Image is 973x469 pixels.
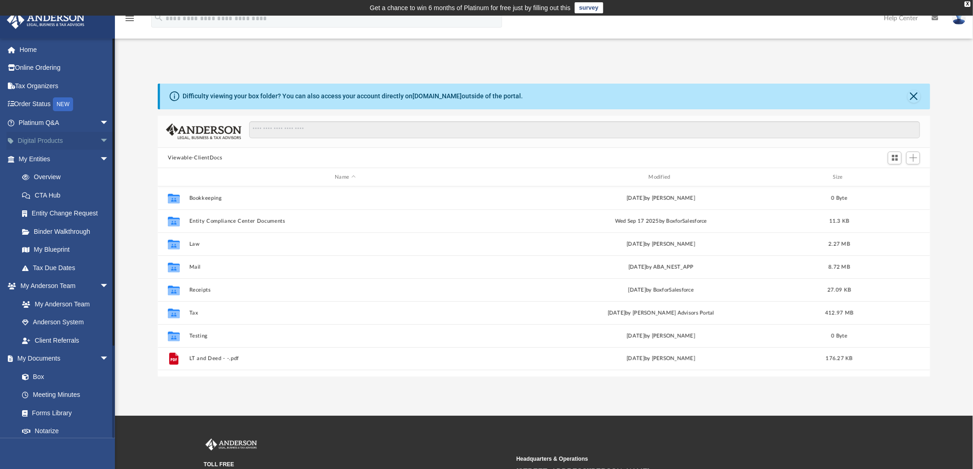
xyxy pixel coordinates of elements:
a: menu [124,17,135,24]
span: 0 Byte [832,333,848,339]
a: Entity Change Request [13,204,123,223]
button: Add [906,152,920,164]
div: [DATE] by BoxforSalesforce [505,286,817,294]
span: 2.27 MB [829,242,850,247]
span: arrow_drop_down [100,277,118,296]
a: My Entitiesarrow_drop_down [6,150,123,168]
a: Notarize [13,422,118,441]
span: arrow_drop_down [100,350,118,368]
span: arrow_drop_down [100,113,118,132]
a: My Anderson Teamarrow_drop_down [6,277,118,295]
button: Entity Compliance Center Documents [189,218,501,224]
a: Anderson System [13,313,118,332]
span: 0 Byte [832,196,848,201]
small: TOLL FREE [204,460,510,469]
div: grid [158,186,930,377]
a: Binder Walkthrough [13,222,123,241]
div: Wed Sep 17 2025 by BoxforSalesforce [505,217,817,226]
a: Meeting Minutes [13,386,118,404]
div: [DATE] by [PERSON_NAME] [505,332,817,340]
button: Viewable-ClientDocs [168,154,222,162]
button: Mail [189,264,501,270]
a: Forms Library [13,404,114,422]
a: Client Referrals [13,331,118,350]
span: 27.09 KB [828,288,851,293]
a: Home [6,40,123,59]
div: [DATE] by [PERSON_NAME] [505,194,817,203]
i: menu [124,13,135,24]
img: User Pic [952,11,966,25]
div: [DATE] by [PERSON_NAME] [505,240,817,249]
span: 8.72 MB [829,265,850,270]
div: Size [821,173,858,181]
a: CTA Hub [13,186,123,204]
button: Law [189,241,501,247]
a: [DOMAIN_NAME] [412,92,462,100]
a: Order StatusNEW [6,95,123,114]
div: [DATE] by [PERSON_NAME] [505,355,817,363]
a: My Anderson Team [13,295,114,313]
button: LT and Deed - -.pdf [189,356,501,362]
a: Tax Due Dates [13,259,123,277]
span: 176.27 KB [826,356,853,361]
div: Name [189,173,501,181]
i: search [154,12,164,23]
button: Bookkeeping [189,195,501,201]
span: 11.3 KB [830,219,850,224]
a: My Blueprint [13,241,118,259]
a: Online Ordering [6,59,123,77]
div: Difficulty viewing your box folder? You can also access your account directly on outside of the p... [183,91,523,101]
button: Switch to Grid View [888,152,902,164]
input: Search files and folders [249,121,920,139]
a: survey [575,2,603,13]
img: Anderson Advisors Platinum Portal [4,11,87,29]
a: Tax Organizers [6,77,123,95]
button: Tax [189,310,501,316]
a: Platinum Q&Aarrow_drop_down [6,113,123,132]
button: Testing [189,333,501,339]
div: NEW [53,97,73,111]
div: Modified [505,173,817,181]
div: Get a chance to win 6 months of Platinum for free just by filling out this [370,2,571,13]
div: id [862,173,927,181]
a: My Documentsarrow_drop_down [6,350,118,368]
span: arrow_drop_down [100,150,118,169]
small: Headquarters & Operations [516,455,823,463]
button: Receipts [189,287,501,293]
span: arrow_drop_down [100,132,118,151]
div: close [965,1,971,7]
button: Close [908,90,921,103]
a: Box [13,367,114,386]
span: 412.97 MB [825,311,853,316]
a: Digital Productsarrow_drop_down [6,132,123,150]
div: [DATE] by [PERSON_NAME] Advisors Portal [505,309,817,317]
div: [DATE] by ABA_NEST_APP [505,263,817,271]
a: Overview [13,168,123,186]
img: Anderson Advisors Platinum Portal [204,439,259,451]
div: id [162,173,185,181]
